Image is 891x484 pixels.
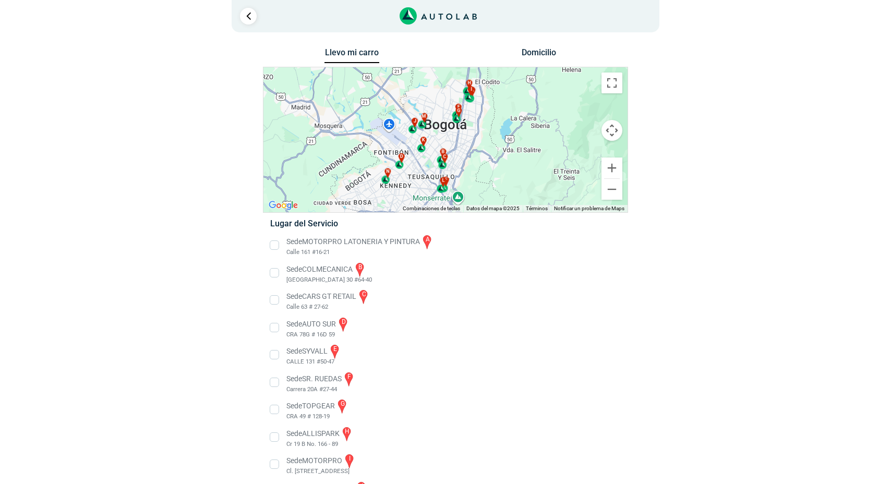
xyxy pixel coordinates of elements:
[457,104,460,111] span: e
[468,80,471,87] span: h
[512,47,567,63] button: Domicilio
[266,199,300,212] img: Google
[601,120,622,141] button: Controles de visualización del mapa
[386,168,389,175] span: n
[442,177,444,185] span: l
[266,199,300,212] a: Abre esta zona en Google Maps (se abre en una nueva ventana)
[445,177,448,184] span: f
[240,8,257,25] a: Ir al paso anterior
[422,137,425,144] span: k
[443,153,446,161] span: c
[270,219,620,228] h5: Lugar del Servicio
[422,113,426,120] span: m
[441,149,444,156] span: b
[457,107,460,115] span: g
[403,205,460,212] button: Combinaciones de teclas
[400,153,403,161] span: d
[601,179,622,200] button: Reducir
[414,118,416,125] span: j
[526,205,548,211] a: Términos (se abre en una nueva pestaña)
[471,86,473,93] span: i
[324,47,379,64] button: Llevo mi carro
[554,205,624,211] a: Notificar un problema de Maps
[601,72,622,93] button: Cambiar a la vista en pantalla completa
[466,205,520,211] span: Datos del mapa ©2025
[400,10,477,20] a: Link al sitio de autolab
[601,158,622,178] button: Ampliar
